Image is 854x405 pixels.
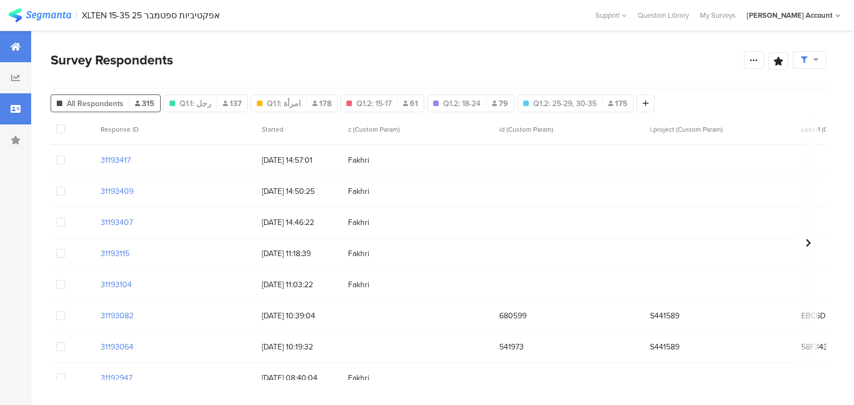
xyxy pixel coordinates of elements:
span: 178 [312,98,331,109]
span: Q1.1: رجل [180,98,211,109]
span: 680599 [499,310,639,322]
span: [DATE] 14:46:22 [262,217,337,228]
span: i.project (Custom Param) [650,124,723,134]
span: Fakhri [348,154,488,166]
span: [DATE] 14:57:01 [262,154,337,166]
span: [DATE] 10:19:32 [262,341,337,353]
span: Fakhri [348,372,488,384]
a: My Surveys [694,10,741,21]
div: | [76,9,77,22]
span: c (Custom Param) [348,124,400,134]
span: Q1.2: 18-24 [443,98,480,109]
span: [DATE] 11:03:22 [262,279,337,291]
section: 31193104 [101,279,132,291]
span: Response ID [101,124,138,134]
span: 175 [608,98,628,109]
span: Q1.2: 25-29, 30-35 [533,98,597,109]
section: 31193407 [101,217,133,228]
span: Q1.1: امرأة [267,98,301,109]
span: [DATE] 14:50:25 [262,186,337,197]
span: Fakhri [348,248,488,259]
span: Fakhri [348,217,488,228]
div: [PERSON_NAME] Account [747,10,832,21]
span: Survey Respondents [51,50,173,70]
section: 31192947 [101,372,132,384]
img: segmanta logo [8,8,71,22]
span: Q1.2: 15-17 [356,98,391,109]
span: [DATE] 10:39:04 [262,310,337,322]
section: 31193064 [101,341,133,353]
div: XLTEN 15-35 אפקטיביות ספטמבר 25 [82,10,220,21]
span: Started [262,124,284,134]
span: 541973 [499,341,639,353]
span: Fakhri [348,186,488,197]
span: [DATE] 11:18:39 [262,248,337,259]
span: 137 [223,98,242,109]
a: Question Library [632,10,694,21]
span: id (Custom Param) [499,124,553,134]
div: Support [595,7,627,24]
section: 31193082 [101,310,133,322]
span: 79 [492,98,508,109]
section: 31193417 [101,154,131,166]
span: S441589 [650,341,790,353]
span: 315 [135,98,155,109]
section: 31193409 [101,186,133,197]
section: 31193115 [101,248,130,259]
span: 61 [403,98,418,109]
span: Fakhri [348,279,488,291]
span: All Respondents [67,98,123,109]
span: [DATE] 08:40:04 [262,372,337,384]
span: S441589 [650,310,790,322]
